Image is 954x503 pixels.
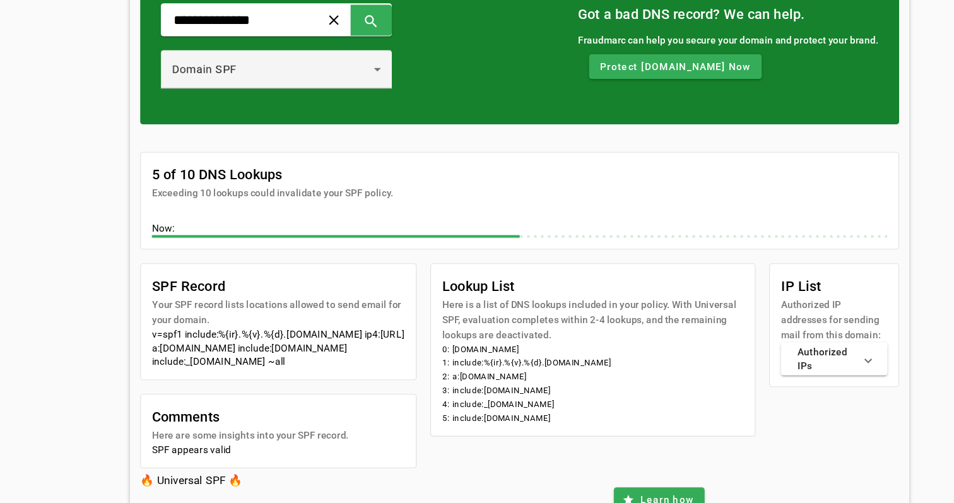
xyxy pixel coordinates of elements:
div: Now: [139,244,815,259]
mat-panel-title: Authorized IPs [732,358,784,383]
li: 0: [DOMAIN_NAME] [406,355,683,368]
mat-card-title: IP List [717,293,815,314]
mat-card-subtitle: Authorized IP addresses for sending mail from this domain: [717,314,815,355]
div: v=spf1 include:%{ir}.%{v}.%{d}.[DOMAIN_NAME] ip4:[URL] a:[DOMAIN_NAME] include:[DOMAIN_NAME] incl... [139,341,372,379]
mat-card-title: Lookup List [406,293,683,314]
mat-expansion-panel-header: Authorized IPs [717,355,815,386]
mat-card-title: Comments [139,413,320,434]
li: 4: include:_[DOMAIN_NAME] [406,406,683,418]
li: 3: include:[DOMAIN_NAME] [406,393,683,406]
mat-card-title: 5 of 10 DNS Lookups [139,191,361,211]
h3: 🔥 Universal SPF 🔥 [129,473,385,491]
mat-card-subtitle: Your SPF record lists locations allowed to send email for your domain. [139,314,372,341]
div: SPF appears valid [139,447,372,460]
li: 2: a:[DOMAIN_NAME] [406,381,683,393]
mat-card-title: Got a bad DNS record? We can help. [531,44,807,64]
span: Domain SPF [158,98,217,110]
li: 5: include:[DOMAIN_NAME] [406,418,683,431]
span: Protect [DOMAIN_NAME] Now [551,96,689,109]
li: 1: include:%{ir}.%{v}.%{d}.[DOMAIN_NAME] [406,368,683,381]
mat-card-subtitle: Exceeding 10 lookups could invalidate your SPF policy. [139,211,361,225]
div: Fraudmarc can help you secure your domain and protect your brand. [531,71,807,85]
mat-card-subtitle: Here is a list of DNS lookups included in your policy. With Universal SPF, evaluation completes w... [406,314,683,355]
button: Protect [DOMAIN_NAME] Now [541,91,699,114]
mat-card-subtitle: Here are some insights into your SPF record. [139,434,320,447]
div: Open Intercom Messenger [911,460,941,490]
mat-card-title: SPF Record [139,293,372,314]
